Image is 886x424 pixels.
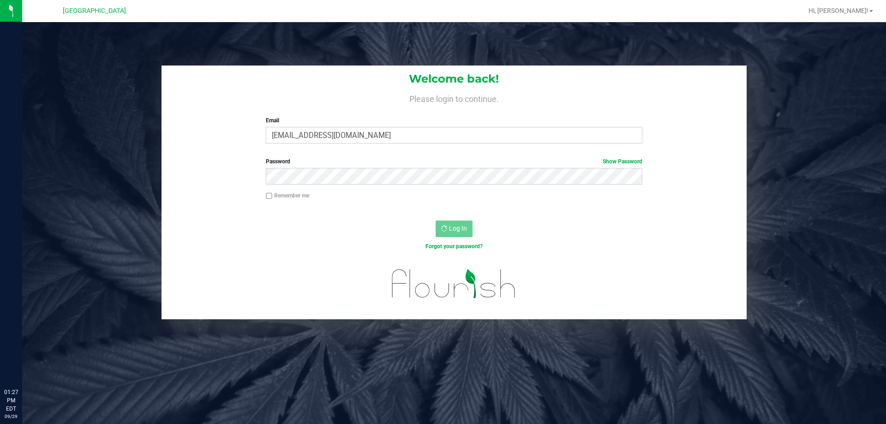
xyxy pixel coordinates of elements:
[449,225,467,232] span: Log In
[436,221,473,237] button: Log In
[63,7,126,15] span: [GEOGRAPHIC_DATA]
[266,116,642,125] label: Email
[266,158,290,165] span: Password
[603,158,642,165] a: Show Password
[162,73,747,85] h1: Welcome back!
[381,260,527,307] img: flourish_logo.svg
[4,413,18,420] p: 09/29
[4,388,18,413] p: 01:27 PM EDT
[425,243,483,250] a: Forgot your password?
[266,193,272,199] input: Remember me
[808,7,868,14] span: Hi, [PERSON_NAME]!
[162,92,747,103] h4: Please login to continue.
[266,191,309,200] label: Remember me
